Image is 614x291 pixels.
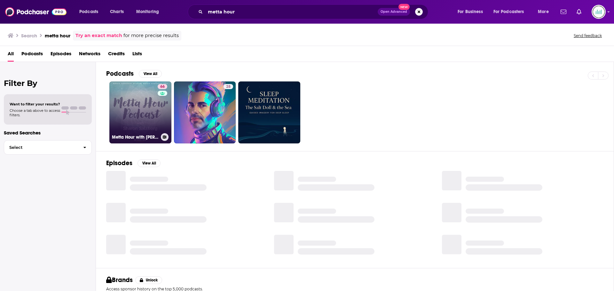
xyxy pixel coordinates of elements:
input: Search podcasts, credits, & more... [205,7,378,17]
button: open menu [453,7,491,17]
a: Episodes [51,49,71,62]
span: Want to filter your results? [10,102,60,106]
button: Select [4,140,92,155]
a: Charts [106,7,128,17]
a: Networks [79,49,100,62]
span: for more precise results [123,32,179,39]
a: Credits [108,49,125,62]
span: 28 [226,84,231,90]
span: More [538,7,549,16]
a: Try an exact match [75,32,122,39]
a: Show notifications dropdown [574,6,584,17]
button: View All [138,159,161,167]
span: Monitoring [136,7,159,16]
button: View All [139,70,162,78]
a: Lists [132,49,142,62]
h2: Podcasts [106,70,134,78]
a: 66 [158,84,167,89]
span: Select [4,145,78,149]
span: Open Advanced [381,10,407,13]
span: For Podcasters [493,7,524,16]
h2: Filter By [4,79,92,88]
h2: Episodes [106,159,132,167]
a: PodcastsView All [106,70,162,78]
a: Show notifications dropdown [558,6,569,17]
a: 28 [224,84,233,89]
span: Choose a tab above to access filters. [10,108,60,117]
span: For Business [458,7,483,16]
button: open menu [132,7,167,17]
h2: Brands [106,276,133,284]
span: Logged in as podglomerate [592,5,606,19]
a: EpisodesView All [106,159,161,167]
a: Podcasts [21,49,43,62]
p: Saved Searches [4,130,92,136]
button: open menu [489,7,533,17]
button: open menu [75,7,106,17]
span: New [398,4,410,10]
button: Open AdvancedNew [378,8,410,16]
h3: Metta Hour with [PERSON_NAME] [112,134,158,140]
button: Send feedback [572,33,604,38]
a: 66Metta Hour with [PERSON_NAME] [109,81,171,143]
button: Unlock [135,276,162,284]
button: open menu [533,7,557,17]
img: Podchaser - Follow, Share and Rate Podcasts [5,6,67,18]
span: Podcasts [79,7,98,16]
h3: metta hour [45,33,70,39]
a: 28 [174,81,236,143]
div: Search podcasts, credits, & more... [194,4,434,19]
a: All [8,49,14,62]
button: Show profile menu [592,5,606,19]
span: Charts [110,7,124,16]
h3: Search [21,33,37,39]
img: User Profile [592,5,606,19]
span: 66 [160,84,165,90]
